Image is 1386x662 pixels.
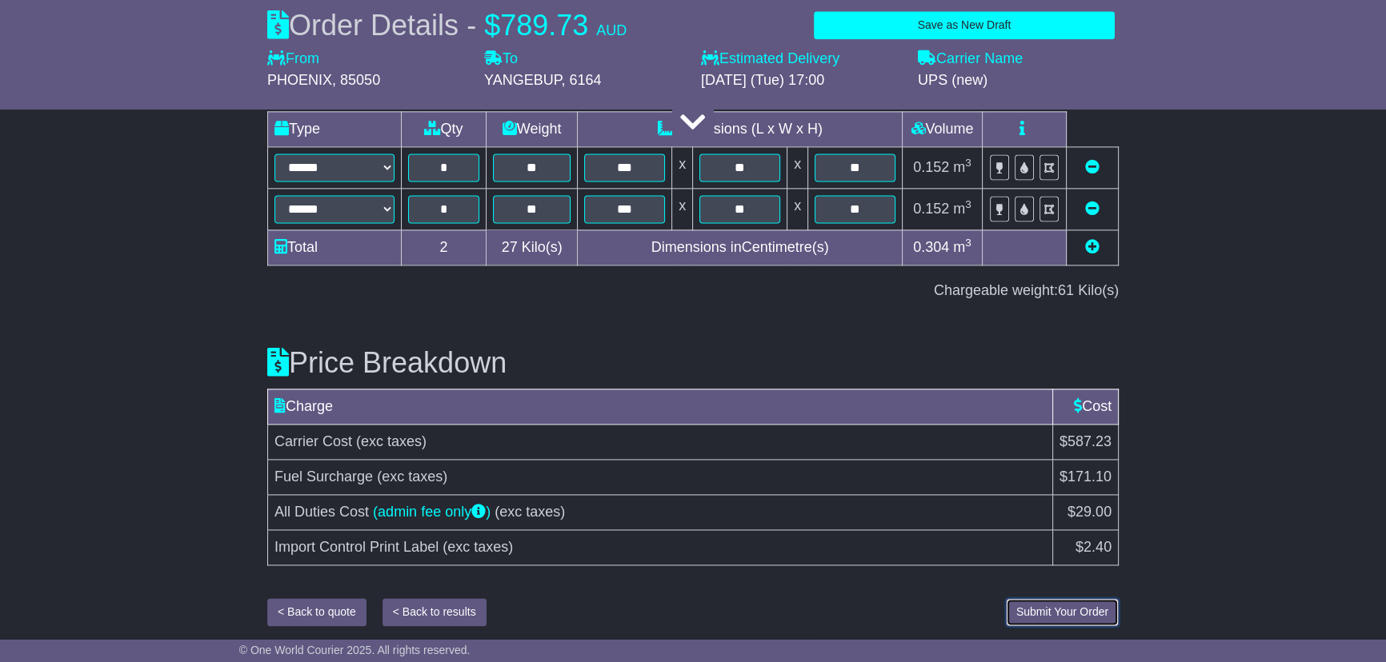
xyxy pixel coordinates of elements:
[484,9,500,42] span: $
[239,644,471,656] span: © One World Courier 2025. All rights reserved.
[383,598,487,626] button: < Back to results
[356,433,427,449] span: (exc taxes)
[787,146,808,188] td: x
[953,201,971,217] span: m
[274,433,352,449] span: Carrier Cost
[377,469,447,485] span: (exc taxes)
[918,72,1119,90] div: UPS (new)
[1058,282,1074,298] span: 61
[486,229,578,265] td: Kilo(s)
[787,188,808,229] td: x
[701,72,902,90] div: [DATE] (Tue) 17:00
[500,9,588,42] span: 789.73
[913,239,949,255] span: 0.304
[484,72,561,88] span: YANGEBUP
[814,11,1115,39] button: Save as New Draft
[268,389,1053,424] td: Charge
[918,50,1023,68] label: Carrier Name
[1052,389,1118,424] td: Cost
[701,50,902,68] label: Estimated Delivery
[267,50,319,68] label: From
[502,239,518,255] span: 27
[268,229,402,265] td: Total
[578,229,903,265] td: Dimensions in Centimetre(s)
[1006,598,1119,626] button: Submit Your Order
[1076,539,1112,555] span: $2.40
[672,188,693,229] td: x
[274,539,439,555] span: Import Control Print Label
[672,146,693,188] td: x
[913,201,949,217] span: 0.152
[1085,239,1100,255] a: Add new item
[267,347,1119,379] h3: Price Breakdown
[965,157,971,169] sup: 3
[274,469,373,485] span: Fuel Surcharge
[1068,504,1112,520] span: $29.00
[913,159,949,175] span: 0.152
[267,8,627,42] div: Order Details -
[561,72,601,88] span: , 6164
[953,239,971,255] span: m
[268,111,402,146] td: Type
[965,237,971,249] sup: 3
[267,598,367,626] button: < Back to quote
[274,504,369,520] span: All Duties Cost
[484,50,518,68] label: To
[267,282,1119,300] div: Chargeable weight: Kilo(s)
[1060,469,1112,485] span: $171.10
[443,539,513,555] span: (exc taxes)
[596,22,627,38] span: AUD
[1016,605,1108,618] span: Submit Your Order
[1085,159,1100,175] a: Remove this item
[373,504,491,520] a: (admin fee only)
[1060,433,1112,449] span: $587.23
[965,198,971,210] sup: 3
[1085,201,1100,217] a: Remove this item
[402,229,487,265] td: 2
[267,72,332,88] span: PHOENIX
[332,72,380,88] span: , 85050
[953,159,971,175] span: m
[495,504,565,520] span: (exc taxes)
